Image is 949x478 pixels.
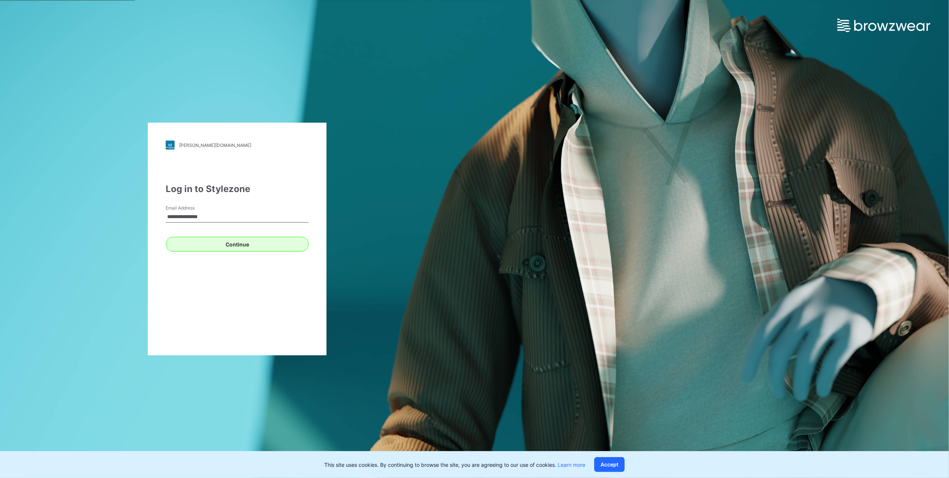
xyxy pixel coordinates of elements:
p: This site uses cookies. By continuing to browse the site, you are agreeing to our use of cookies. [324,461,585,469]
button: Continue [166,237,309,252]
img: stylezone-logo.562084cfcfab977791bfbf7441f1a819.svg [166,141,175,150]
label: Email Address [166,205,218,211]
img: browzwear-logo.e42bd6dac1945053ebaf764b6aa21510.svg [837,19,930,32]
button: Accept [594,457,625,472]
div: [PERSON_NAME][DOMAIN_NAME] [179,142,251,148]
a: [PERSON_NAME][DOMAIN_NAME] [166,141,309,150]
a: Learn more [558,462,585,468]
div: Log in to Stylezone [166,182,309,196]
